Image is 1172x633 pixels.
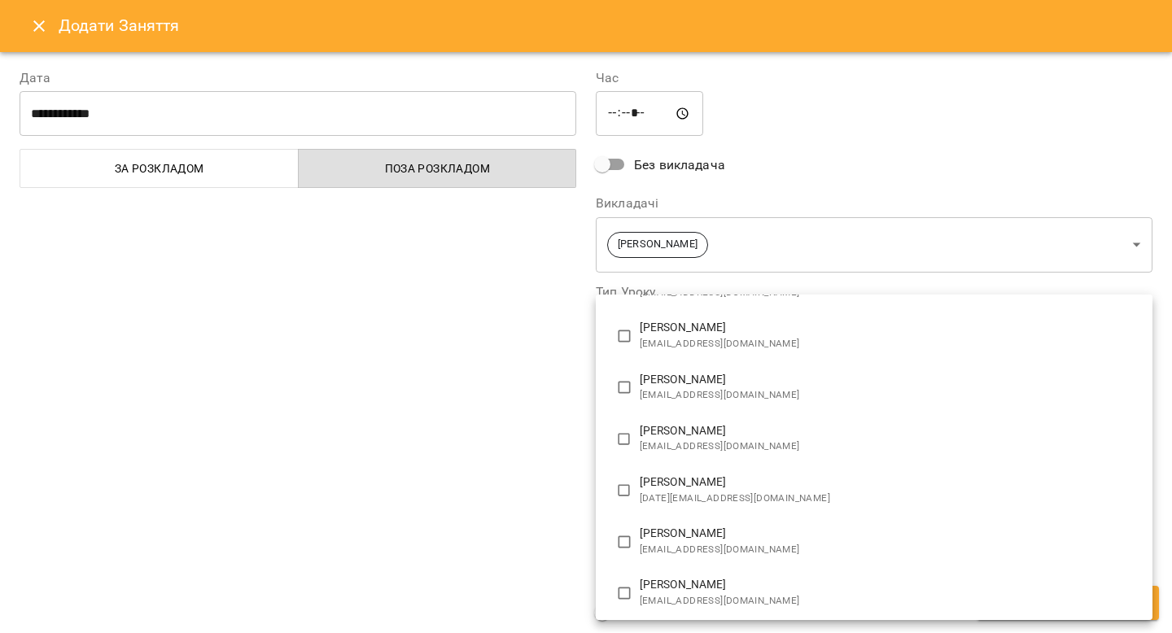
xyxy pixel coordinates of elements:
p: [PERSON_NAME] [640,526,1139,542]
span: [EMAIL_ADDRESS][DOMAIN_NAME] [640,593,1139,609]
p: [PERSON_NAME] [640,372,1139,388]
span: [EMAIL_ADDRESS][DOMAIN_NAME] [640,439,1139,455]
p: [PERSON_NAME] [640,577,1139,593]
span: [EMAIL_ADDRESS][DOMAIN_NAME] [640,387,1139,404]
p: [PERSON_NAME] [640,320,1139,336]
p: [PERSON_NAME] [640,474,1139,491]
span: [EMAIL_ADDRESS][DOMAIN_NAME] [640,336,1139,352]
span: [EMAIL_ADDRESS][DOMAIN_NAME] [640,542,1139,558]
p: [PERSON_NAME] [640,423,1139,439]
span: [DATE][EMAIL_ADDRESS][DOMAIN_NAME] [640,491,1139,507]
